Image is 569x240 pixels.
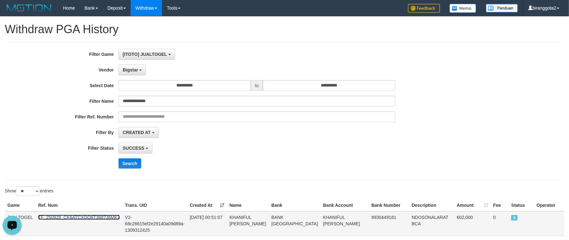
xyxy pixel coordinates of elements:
[227,199,269,211] th: Name
[38,215,120,220] a: TF_250928_CK6ATCXOQ6T3687J6MK7
[3,3,22,22] button: Open LiveChat chat widget
[534,199,564,211] th: Operator
[35,199,122,211] th: Ref. Num
[409,199,454,211] th: Description
[486,4,518,12] img: panduan.png
[251,80,263,91] span: to
[511,215,518,221] span: SUCCESS
[450,4,476,13] img: Button%20Memo.svg
[320,199,369,211] th: Bank Account
[119,64,146,75] button: Bigstar
[5,23,564,36] h1: Withdraw PGA History
[122,199,187,211] th: Trans. UID
[408,4,440,13] img: Feedback.jpg
[119,158,141,169] button: Search
[119,143,152,154] button: SUCCESS
[123,130,151,135] span: CREATED AT
[454,199,491,211] th: Amount: activate to sort column ascending
[5,199,35,211] th: Game
[119,49,175,60] button: [ITOTO] JUALTOGEL
[122,211,187,236] td: V2-68c26615ef2e29140a09d89a-1309312425
[269,199,321,211] th: Bank
[16,186,40,196] select: Showentries
[119,127,159,138] button: CREATED AT
[5,3,53,13] img: MOTION_logo.png
[454,211,491,236] td: 602,000
[123,52,167,57] span: [ITOTO] JUALTOGEL
[491,211,509,236] td: 0
[187,199,227,211] th: Created At: activate to sort column ascending
[123,146,144,151] span: SUCCESS
[409,211,454,236] td: NDOSONALARAT BCA
[369,199,409,211] th: Bank Number
[5,186,53,196] label: Show entries
[123,67,138,72] span: Bigstar
[491,199,509,211] th: Fee
[369,211,409,236] td: 8930449181
[227,211,269,236] td: KHANIFUL [PERSON_NAME]
[187,211,227,236] td: [DATE] 00:51:07
[5,211,35,236] td: JUALTOGEL
[509,199,534,211] th: Status
[269,211,321,236] td: BANK [GEOGRAPHIC_DATA]
[320,211,369,236] td: KHANIFUL [PERSON_NAME]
